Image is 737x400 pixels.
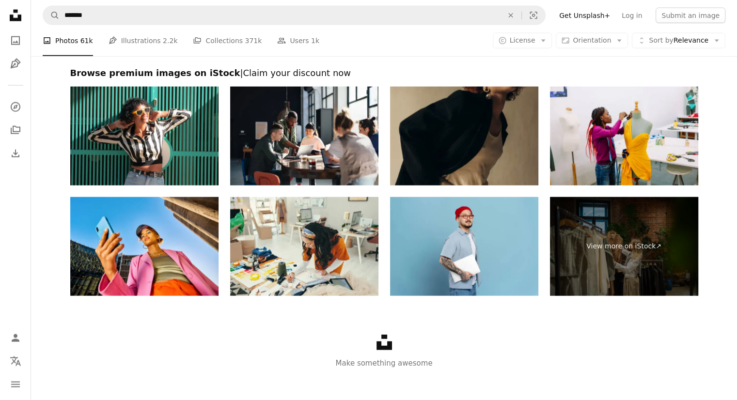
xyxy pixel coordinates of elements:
[550,197,698,296] a: View more on iStock↗
[390,87,538,185] img: Beautiful woman in formal suit
[311,35,319,46] span: 1k
[556,33,628,48] button: Orientation
[70,197,219,296] img: Young African American woman in colorful clothing using a smartphone. Low angle shot with concret...
[550,87,698,185] img: Dressmaker adjustng a dress
[230,87,378,185] img: Diverse Team Working Together in Modern Co-Working Space
[616,8,648,23] a: Log in
[553,8,616,23] a: Get Unsplash+
[6,31,25,50] a: Photos
[70,67,698,79] h2: Browse premium images on iStock
[6,375,25,394] button: Menu
[6,144,25,163] a: Download History
[649,36,708,46] span: Relevance
[70,87,219,185] img: woman with sunglasses on the street in summer
[522,6,545,25] button: Visual search
[193,25,262,56] a: Collections 371k
[230,197,378,296] img: Fashion designer, woman and sketch at desk for planning clothing design and choosing fabric for p...
[573,36,611,44] span: Orientation
[6,6,25,27] a: Home — Unsplash
[6,352,25,371] button: Language
[109,25,178,56] a: Illustrations 2.2k
[6,97,25,117] a: Explore
[656,8,725,23] button: Submit an image
[6,121,25,140] a: Collections
[43,6,546,25] form: Find visuals sitewide
[31,357,737,369] p: Make something awesome
[6,328,25,348] a: Log in / Sign up
[6,54,25,74] a: Illustrations
[510,36,535,44] span: License
[240,68,351,78] span: | Claim your discount now
[163,35,177,46] span: 2.2k
[632,33,725,48] button: Sort byRelevance
[390,197,538,296] img: Asian man holding laptop in hand on blue background
[43,6,60,25] button: Search Unsplash
[500,6,521,25] button: Clear
[277,25,319,56] a: Users 1k
[493,33,552,48] button: License
[649,36,673,44] span: Sort by
[245,35,262,46] span: 371k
